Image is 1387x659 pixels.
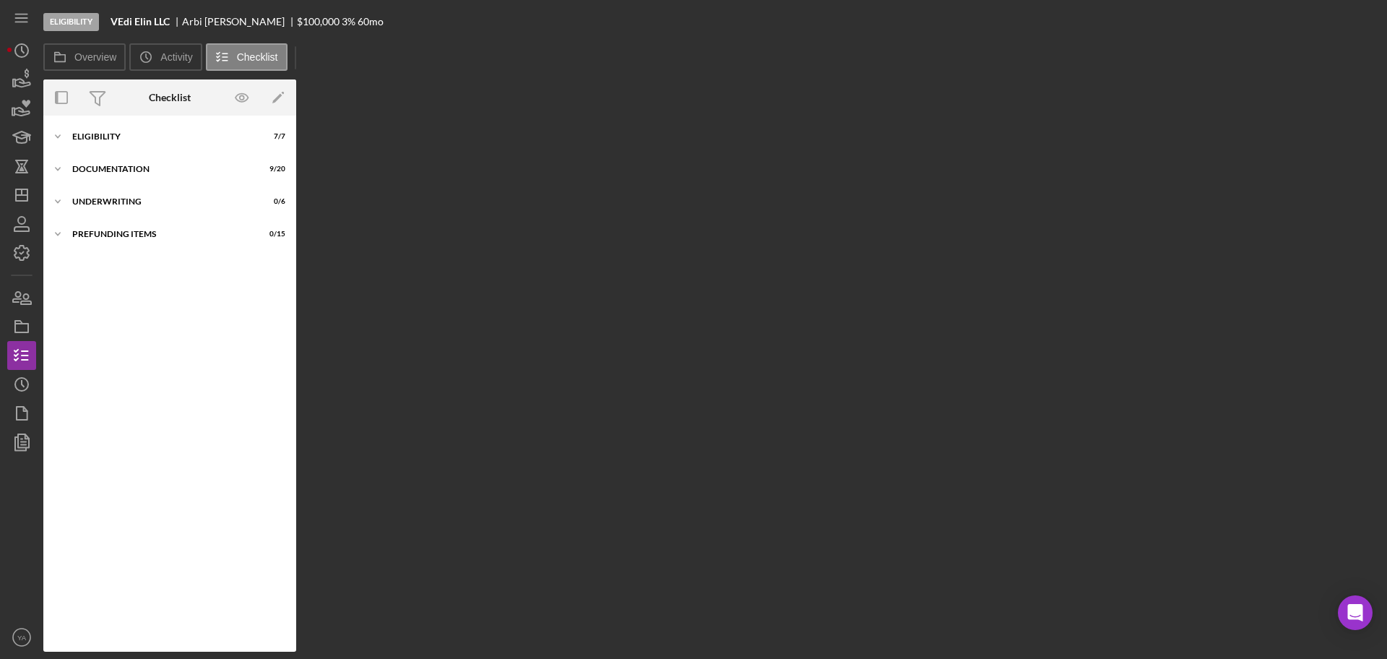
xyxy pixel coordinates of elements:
[149,92,191,103] div: Checklist
[74,51,116,63] label: Overview
[259,230,285,238] div: 0 / 15
[358,16,384,27] div: 60 mo
[160,51,192,63] label: Activity
[342,16,355,27] div: 3 %
[43,13,99,31] div: Eligibility
[259,132,285,141] div: 7 / 7
[72,165,249,173] div: Documentation
[297,15,340,27] span: $100,000
[182,16,297,27] div: Arbi [PERSON_NAME]
[129,43,202,71] button: Activity
[259,165,285,173] div: 9 / 20
[43,43,126,71] button: Overview
[7,623,36,652] button: YA
[72,230,249,238] div: Prefunding Items
[237,51,278,63] label: Checklist
[259,197,285,206] div: 0 / 6
[206,43,288,71] button: Checklist
[111,16,170,27] b: VEdi Elin LLC
[1338,595,1373,630] div: Open Intercom Messenger
[72,132,249,141] div: Eligibility
[72,197,249,206] div: Underwriting
[17,634,27,642] text: YA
